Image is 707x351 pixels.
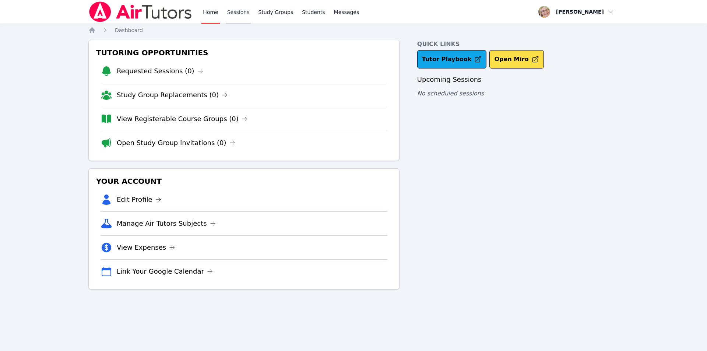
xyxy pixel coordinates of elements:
a: View Expenses [117,242,175,253]
a: Link Your Google Calendar [117,266,213,277]
a: Tutor Playbook [417,50,487,69]
button: Open Miro [489,50,544,69]
h4: Quick Links [417,40,619,49]
a: Edit Profile [117,194,161,205]
a: Study Group Replacements (0) [117,90,228,100]
a: Requested Sessions (0) [117,66,203,76]
h3: Your Account [95,175,393,188]
a: Manage Air Tutors Subjects [117,218,216,229]
span: Messages [334,8,359,16]
span: Dashboard [115,27,143,33]
h3: Upcoming Sessions [417,74,619,85]
img: Air Tutors [88,1,193,22]
h3: Tutoring Opportunities [95,46,393,59]
a: View Registerable Course Groups (0) [117,114,247,124]
nav: Breadcrumb [88,27,619,34]
span: No scheduled sessions [417,90,484,97]
a: Open Study Group Invitations (0) [117,138,235,148]
a: Dashboard [115,27,143,34]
